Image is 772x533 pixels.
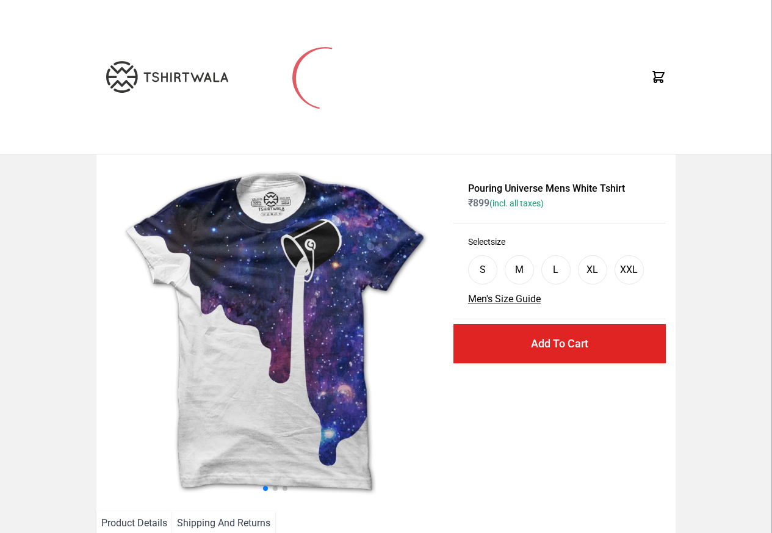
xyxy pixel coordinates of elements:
img: galaxy.jpg [106,164,444,501]
img: TW-LOGO-400-104.png [106,61,228,93]
div: L [553,263,558,277]
button: Add To Cart [453,324,666,363]
button: Men's Size Guide [468,292,541,306]
div: M [515,263,524,277]
div: S [480,263,486,277]
div: XL [586,263,598,277]
h3: Select size [468,236,651,248]
div: XXL [620,263,638,277]
span: (incl. all taxes) [489,198,544,208]
span: ₹ 899 [468,197,544,209]
h1: Pouring Universe Mens White Tshirt [468,181,651,196]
